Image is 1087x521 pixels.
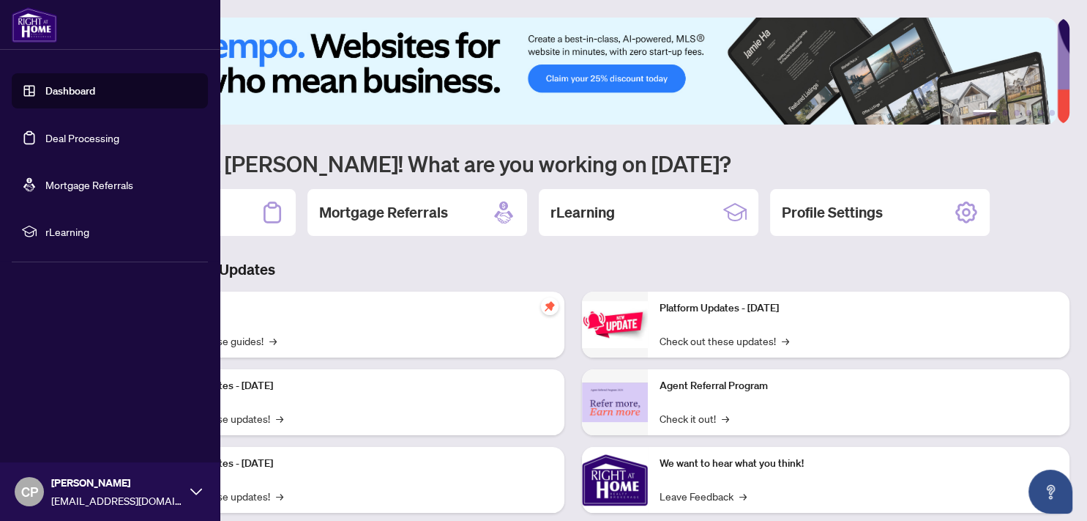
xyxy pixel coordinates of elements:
span: → [276,488,283,504]
img: Agent Referral Program [582,383,648,423]
button: 3 [1014,110,1020,116]
a: Check out these updates!→ [660,333,789,349]
span: [EMAIL_ADDRESS][DOMAIN_NAME] [51,492,183,509]
p: We want to hear what you think! [660,456,1058,472]
button: 4 [1026,110,1031,116]
h1: Welcome back [PERSON_NAME]! What are you working on [DATE]? [76,149,1069,177]
p: Agent Referral Program [660,378,1058,394]
h3: Brokerage & Industry Updates [76,259,1069,280]
p: Platform Updates - [DATE] [154,378,553,394]
span: → [269,333,277,349]
p: Platform Updates - [DATE] [154,456,553,472]
span: → [722,410,729,426]
p: Platform Updates - [DATE] [660,300,1058,317]
a: Dashboard [45,84,95,97]
button: 6 [1049,110,1055,116]
a: Leave Feedback→ [660,488,747,504]
a: Check it out!→ [660,410,729,426]
span: rLearning [45,223,198,240]
a: Deal Processing [45,131,119,144]
img: logo [12,7,57,43]
button: Open asap [1028,470,1072,514]
img: Platform Updates - June 23, 2025 [582,301,648,347]
span: pushpin [541,298,559,315]
span: → [739,488,747,504]
h2: Profile Settings [782,202,883,223]
p: Self-Help [154,300,553,317]
a: Mortgage Referrals [45,178,133,191]
button: 1 [973,110,996,116]
button: 2 [1002,110,1008,116]
h2: Mortgage Referrals [319,202,448,223]
img: Slide 0 [76,18,1057,125]
span: → [782,333,789,349]
span: → [276,410,283,426]
span: [PERSON_NAME] [51,475,183,491]
h2: rLearning [550,202,615,223]
button: 5 [1037,110,1043,116]
img: We want to hear what you think! [582,447,648,513]
span: CP [21,481,38,502]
